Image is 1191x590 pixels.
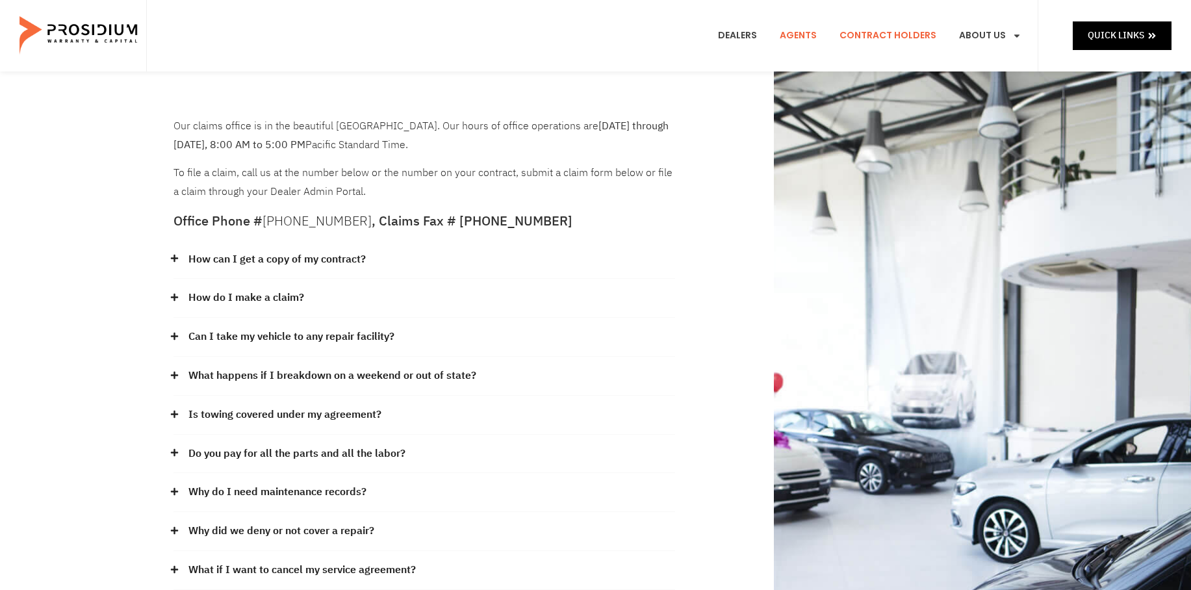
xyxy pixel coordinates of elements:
[263,211,372,231] a: [PHONE_NUMBER]
[173,357,675,396] div: What happens if I breakdown on a weekend or out of state?
[173,318,675,357] div: Can I take my vehicle to any repair facility?
[173,435,675,474] div: Do you pay for all the parts and all the labor?
[188,405,381,424] a: Is towing covered under my agreement?
[188,522,374,541] a: Why did we deny or not cover a repair?
[173,118,669,153] b: [DATE] through [DATE], 8:00 AM to 5:00 PM
[1088,27,1144,44] span: Quick Links
[770,12,826,60] a: Agents
[188,366,476,385] a: What happens if I breakdown on a weekend or out of state?
[173,279,675,318] div: How do I make a claim?
[173,396,675,435] div: Is towing covered under my agreement?
[949,12,1031,60] a: About Us
[188,289,304,307] a: How do I make a claim?
[188,444,405,463] a: Do you pay for all the parts and all the labor?
[188,327,394,346] a: Can I take my vehicle to any repair facility?
[188,250,366,269] a: How can I get a copy of my contract?
[830,12,946,60] a: Contract Holders
[188,561,416,580] a: What if I want to cancel my service agreement?
[1073,21,1172,49] a: Quick Links
[173,214,675,227] h5: Office Phone # , Claims Fax # [PHONE_NUMBER]
[708,12,1031,60] nav: Menu
[708,12,767,60] a: Dealers
[173,240,675,279] div: How can I get a copy of my contract?
[173,117,675,201] div: To file a claim, call us at the number below or the number on your contract, submit a claim form ...
[188,483,366,502] a: Why do I need maintenance records?
[173,551,675,590] div: What if I want to cancel my service agreement?
[173,473,675,512] div: Why do I need maintenance records?
[173,512,675,551] div: Why did we deny or not cover a repair?
[173,117,675,155] p: Our claims office is in the beautiful [GEOGRAPHIC_DATA]. Our hours of office operations are Pacif...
